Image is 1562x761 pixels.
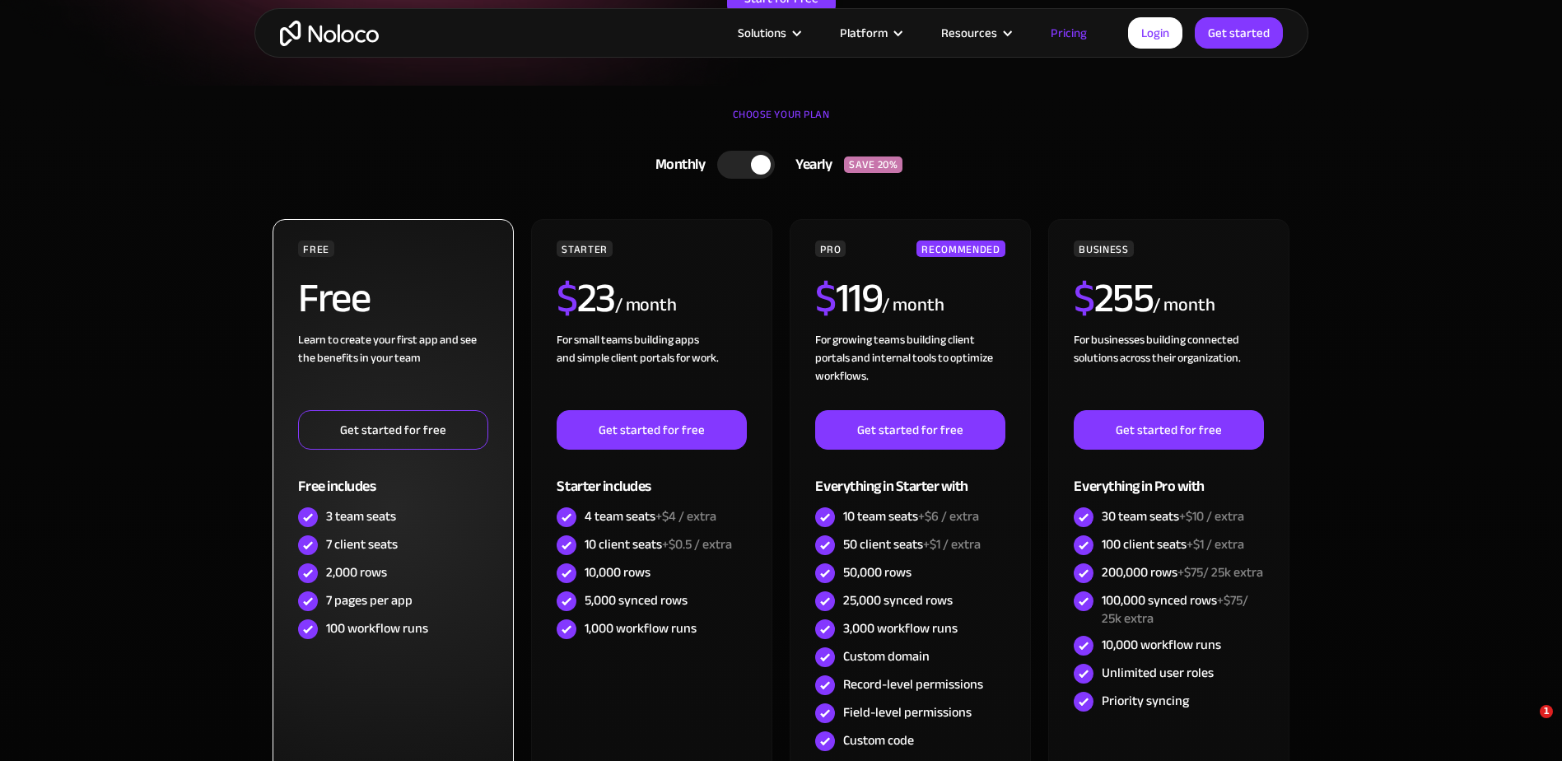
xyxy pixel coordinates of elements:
div: 7 client seats [326,535,398,553]
span: +$0.5 / extra [662,532,732,557]
div: 10 client seats [585,535,732,553]
div: 2,000 rows [326,563,387,581]
h2: 119 [815,278,882,319]
div: Everything in Pro with [1074,450,1263,503]
div: 1,000 workflow runs [585,619,697,637]
a: Get started for free [298,410,487,450]
div: Custom domain [843,647,930,665]
h2: Free [298,278,370,319]
div: Free includes [298,450,487,503]
div: 100,000 synced rows [1102,591,1263,628]
h2: 23 [557,278,615,319]
div: 5,000 synced rows [585,591,688,609]
div: 3 team seats [326,507,396,525]
span: +$75/ 25k extra [1102,588,1248,631]
div: Solutions [738,22,786,44]
span: $ [557,259,577,337]
div: 4 team seats [585,507,716,525]
div: Monthly [635,152,718,177]
div: 30 team seats [1102,507,1244,525]
div: For businesses building connected solutions across their organization. ‍ [1074,331,1263,410]
div: 100 workflow runs [326,619,428,637]
a: Get started for free [1074,410,1263,450]
div: 50,000 rows [843,563,912,581]
a: Get started for free [557,410,746,450]
div: Starter includes [557,450,746,503]
div: 10,000 rows [585,563,650,581]
div: / month [1153,292,1215,319]
div: FREE [298,240,334,257]
div: / month [615,292,677,319]
div: Solutions [717,22,819,44]
div: 10,000 workflow runs [1102,636,1221,654]
a: Login [1128,17,1182,49]
div: CHOOSE YOUR PLAN [271,102,1292,143]
span: 1 [1540,705,1553,718]
div: Platform [840,22,888,44]
div: 100 client seats [1102,535,1244,553]
iframe: Intercom notifications message [1233,601,1562,717]
div: Field-level permissions [843,703,972,721]
div: Resources [921,22,1030,44]
span: +$1 / extra [923,532,981,557]
div: RECOMMENDED [916,240,1005,257]
div: 7 pages per app [326,591,413,609]
div: Unlimited user roles [1102,664,1214,682]
div: 3,000 workflow runs [843,619,958,637]
iframe: Intercom live chat [1506,705,1546,745]
span: +$6 / extra [918,504,979,529]
a: Get started [1195,17,1283,49]
div: Resources [941,22,997,44]
div: Learn to create your first app and see the benefits in your team ‍ [298,331,487,410]
div: 200,000 rows [1102,563,1263,581]
a: Pricing [1030,22,1107,44]
div: Record-level permissions [843,675,983,693]
div: For growing teams building client portals and internal tools to optimize workflows. [815,331,1005,410]
div: Priority syncing [1102,692,1189,710]
div: Platform [819,22,921,44]
span: $ [1074,259,1094,337]
div: Custom code [843,731,914,749]
span: $ [815,259,836,337]
div: / month [882,292,944,319]
div: BUSINESS [1074,240,1133,257]
div: 50 client seats [843,535,981,553]
div: SAVE 20% [844,156,902,173]
span: +$10 / extra [1179,504,1244,529]
div: 25,000 synced rows [843,591,953,609]
a: home [280,21,379,46]
div: Everything in Starter with [815,450,1005,503]
div: Yearly [775,152,844,177]
span: +$75/ 25k extra [1177,560,1263,585]
h2: 255 [1074,278,1153,319]
div: STARTER [557,240,612,257]
span: +$4 / extra [655,504,716,529]
div: PRO [815,240,846,257]
span: +$1 / extra [1187,532,1244,557]
div: For small teams building apps and simple client portals for work. ‍ [557,331,746,410]
a: Get started for free [815,410,1005,450]
div: 10 team seats [843,507,979,525]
